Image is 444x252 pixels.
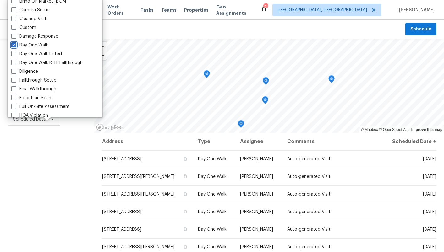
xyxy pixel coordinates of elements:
span: [DATE] [423,192,436,196]
th: Comments [282,133,383,150]
span: [STREET_ADDRESS] [102,157,141,161]
label: HOA Violation [11,112,48,119]
div: Map marker [204,70,210,80]
span: Auto-generated Visit [287,227,331,232]
span: Auto-generated Visit [287,174,331,179]
span: Auto-generated Visit [287,192,331,196]
label: Cleanup Visit [11,16,47,22]
label: Day One Walk Listed [11,51,62,57]
span: [DATE] [423,174,436,179]
span: Work Orders [107,4,133,16]
span: [DATE] [423,227,436,232]
div: Map marker [262,96,268,106]
span: Tasks [140,8,154,12]
button: Schedule [405,23,436,36]
label: Day One Walk [11,42,48,48]
label: Full On-Site Assessment [11,104,70,110]
span: [PERSON_NAME] [240,210,273,214]
span: Day One Walk [198,210,227,214]
button: Copy Address [182,244,188,249]
label: Floor Plan Scan [11,95,51,101]
a: Mapbox homepage [96,124,124,131]
label: Diligence [11,68,38,75]
span: Day One Walk [198,157,227,161]
span: [DATE] [423,157,436,161]
span: Day One Walk [198,245,227,249]
span: Auto-generated Visit [287,157,331,161]
th: Assignee [235,133,282,150]
span: Day One Walk [198,227,227,232]
div: Map marker [238,120,244,130]
span: Day One Walk [198,192,227,196]
th: Scheduled Date ↑ [382,133,436,150]
span: [PERSON_NAME] [240,192,273,196]
span: Geo Assignments [216,4,253,16]
button: Copy Address [182,191,188,197]
span: [PERSON_NAME] [397,7,435,13]
span: [PERSON_NAME] [240,174,273,179]
label: Camera Setup [11,7,50,13]
a: Mapbox [361,127,378,132]
span: [STREET_ADDRESS] [102,227,141,232]
button: Copy Address [182,226,188,232]
th: Address [102,133,193,150]
span: [STREET_ADDRESS][PERSON_NAME] [102,192,174,196]
label: Damage Response [11,33,58,40]
label: Day One Walk REIT Fallthrough [11,60,83,66]
a: OpenStreetMap [379,127,409,132]
div: 7 [263,4,268,10]
div: Map marker [263,77,269,87]
button: Copy Address [182,174,188,179]
button: Copy Address [182,156,188,162]
span: Day One Walk [198,174,227,179]
a: Improve this map [411,127,442,132]
span: [PERSON_NAME] [240,245,273,249]
span: Schedule [410,25,431,33]
div: Map marker [328,75,335,85]
canvas: Map [94,39,444,133]
span: [GEOGRAPHIC_DATA], [GEOGRAPHIC_DATA] [278,7,367,13]
span: [DATE] [423,210,436,214]
label: Fallthrough Setup [11,77,57,83]
span: [STREET_ADDRESS] [102,210,141,214]
label: Custom [11,24,36,31]
span: Auto-generated Visit [287,245,331,249]
span: Teams [161,7,177,13]
span: Properties [184,7,209,13]
th: Type [193,133,235,150]
label: Final Walkthrough [11,86,56,92]
button: Copy Address [182,209,188,214]
span: [DATE] [423,245,436,249]
span: Scheduled Date [13,116,46,122]
span: [STREET_ADDRESS][PERSON_NAME] [102,245,174,249]
span: [PERSON_NAME] [240,227,273,232]
span: [STREET_ADDRESS][PERSON_NAME] [102,174,174,179]
span: Auto-generated Visit [287,210,331,214]
span: [PERSON_NAME] [240,157,273,161]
